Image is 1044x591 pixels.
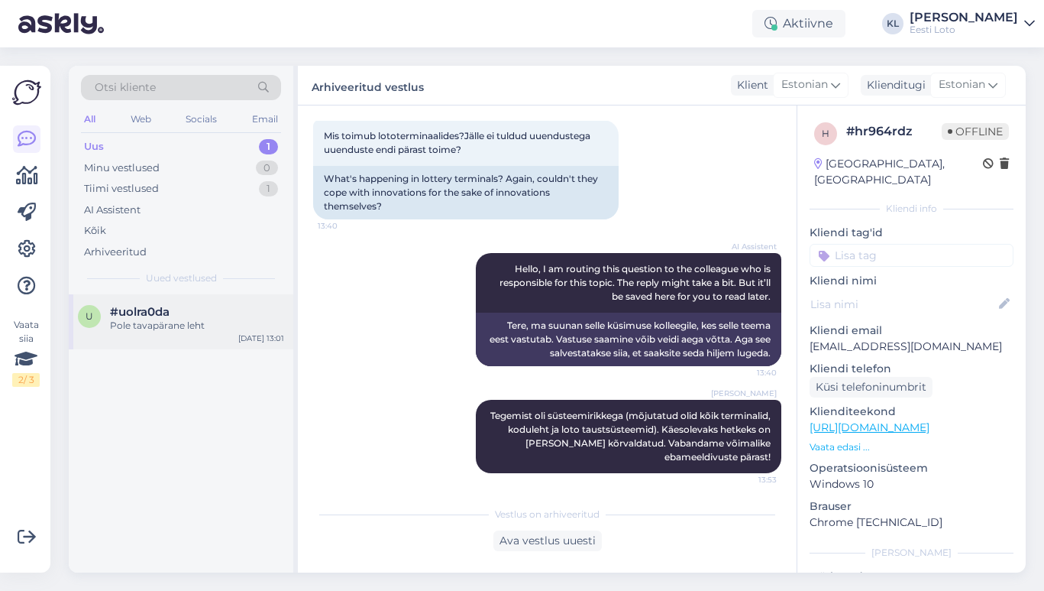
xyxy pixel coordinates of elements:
div: Socials [183,109,220,129]
div: Küsi telefoninumbrit [810,377,932,398]
p: Windows 10 [810,476,1013,492]
input: Lisa nimi [810,296,996,313]
input: Lisa tag [810,244,1013,267]
p: Kliendi telefon [810,361,1013,377]
div: [PERSON_NAME] [910,11,1018,24]
p: Klienditeekond [810,404,1013,420]
div: AI Assistent [84,203,141,218]
p: Operatsioonisüsteem [810,460,1013,476]
div: Vaata siia [12,318,40,387]
div: 1 [259,139,278,154]
div: 0 [256,161,278,176]
a: [URL][DOMAIN_NAME] [810,421,929,434]
p: Kliendi nimi [810,273,1013,289]
span: #uolra0da [110,305,170,319]
div: Klient [731,77,768,93]
div: [DATE] 13:01 [238,333,284,344]
span: [PERSON_NAME] [711,388,777,399]
div: Web [128,109,154,129]
div: Eesti Loto [910,24,1018,36]
div: # hr964rdz [846,122,942,141]
img: Askly Logo [12,78,41,107]
span: Estonian [939,76,985,93]
span: 13:40 [719,367,777,378]
span: Hello, I am routing this question to the colleague who is responsible for this topic. The reply m... [499,263,773,302]
span: 13:40 [318,220,375,232]
p: Vaata edasi ... [810,440,1013,454]
div: Minu vestlused [84,161,160,176]
p: Chrome [TECHNICAL_ID] [810,515,1013,531]
p: Brauser [810,498,1013,515]
span: Tegemist oli süsteemirikkega (mõjutatud olid kõik terminalid, koduleht ja loto taustsüsteemid). K... [490,410,773,463]
p: [EMAIL_ADDRESS][DOMAIN_NAME] [810,339,1013,355]
label: Arhiveeritud vestlus [312,75,424,96]
span: Vestlus on arhiveeritud [495,508,600,521]
a: [PERSON_NAME]Eesti Loto [910,11,1035,36]
span: h [822,128,829,139]
span: Uued vestlused [146,271,217,285]
span: 13:53 [719,474,777,485]
div: Tere, ma suunan selle küsimuse kolleegile, kes selle teema eest vastutab. Vastuse saamine võib ve... [476,313,781,366]
div: 2 / 3 [12,373,40,387]
span: Offline [942,123,1009,140]
div: Klienditugi [861,77,926,93]
span: Estonian [781,76,828,93]
p: Kliendi email [810,323,1013,339]
div: Kliendi info [810,202,1013,216]
div: 1 [259,181,278,196]
div: Uus [84,139,104,154]
div: What's happening in lottery terminals? Again, couldn't they cope with innovations for the sake of... [313,166,619,219]
div: [PERSON_NAME] [810,546,1013,560]
div: Aktiivne [752,10,845,37]
div: Ava vestlus uuesti [493,531,602,551]
div: Arhiveeritud [84,245,147,260]
span: u [86,310,93,322]
div: Pole tavapärane leht [110,319,284,333]
p: Kliendi tag'id [810,225,1013,241]
div: Email [249,109,281,129]
span: Mis toimub lototerminaalides?Jälle ei tuldud uuendustega uuenduste endi pärast toime? [324,130,593,155]
span: Otsi kliente [95,80,156,96]
div: Kõik [84,223,106,239]
div: Tiimi vestlused [84,181,159,196]
div: All [81,109,99,129]
p: Märkmed [810,569,1013,585]
span: AI Assistent [719,241,777,252]
div: [GEOGRAPHIC_DATA], [GEOGRAPHIC_DATA] [814,156,983,188]
div: KL [882,13,903,34]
